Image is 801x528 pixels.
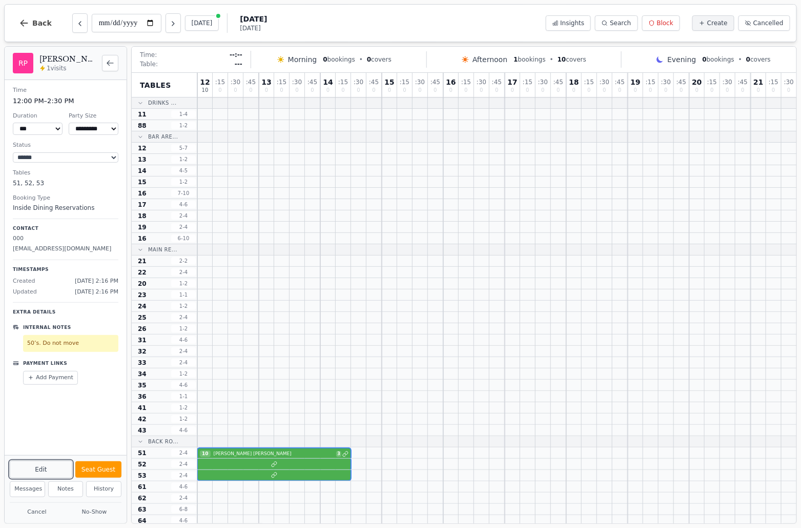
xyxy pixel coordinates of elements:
[171,302,196,310] span: 1 - 2
[657,19,673,27] span: Block
[86,481,121,497] button: History
[326,88,330,93] span: 0
[630,79,640,86] span: 19
[75,288,118,297] span: [DATE] 2:16 PM
[280,88,283,93] span: 0
[171,167,196,174] span: 4 - 5
[23,324,71,331] p: Internal Notes
[13,203,118,212] dd: Inside Dining Reservations
[32,19,52,27] span: Back
[461,79,471,85] span: : 15
[23,360,67,367] p: Payment Links
[240,14,267,24] span: [DATE]
[584,79,594,85] span: : 15
[707,79,717,85] span: : 15
[171,381,196,389] span: 4 - 6
[138,426,147,435] span: 43
[595,15,638,31] button: Search
[171,347,196,355] span: 2 - 4
[13,234,118,243] p: 000
[703,56,707,63] span: 0
[354,79,363,85] span: : 30
[138,212,147,220] span: 18
[171,189,196,197] span: 7 - 10
[13,288,37,297] span: Updated
[464,88,467,93] span: 0
[171,144,196,152] span: 5 - 7
[726,88,729,93] span: 0
[47,64,67,72] span: 1 visits
[511,88,514,93] span: 0
[246,79,256,85] span: : 45
[695,88,699,93] span: 0
[171,517,196,524] span: 4 - 6
[618,88,621,93] span: 0
[138,155,147,164] span: 13
[27,339,114,348] p: 50’s. Do not move
[138,483,147,491] span: 61
[680,88,683,93] span: 0
[746,55,771,64] span: covers
[138,234,147,243] span: 16
[523,79,532,85] span: : 15
[171,122,196,129] span: 1 - 2
[138,404,147,412] span: 41
[138,359,147,367] span: 33
[403,88,406,93] span: 0
[171,460,196,468] span: 2 - 4
[171,505,196,513] span: 6 - 8
[473,54,507,65] span: Afternoon
[784,79,794,85] span: : 30
[171,336,196,344] span: 4 - 6
[171,393,196,400] span: 1 - 1
[171,201,196,208] span: 4 - 6
[430,79,440,85] span: : 45
[171,110,196,118] span: 1 - 4
[75,277,118,286] span: [DATE] 2:16 PM
[757,88,760,93] span: 0
[171,449,196,457] span: 2 - 4
[148,99,177,107] span: Drinks ...
[230,51,242,59] span: --:--
[138,393,147,401] span: 36
[13,86,118,95] dt: Time
[48,481,84,497] button: Notes
[171,155,196,163] span: 1 - 2
[587,88,590,93] span: 0
[514,56,518,63] span: 1
[13,225,118,232] p: Contact
[234,88,237,93] span: 0
[338,79,348,85] span: : 15
[707,19,728,27] span: Create
[667,54,696,65] span: Evening
[171,234,196,242] span: 6 - 10
[138,167,147,175] span: 14
[138,336,147,344] span: 31
[418,88,421,93] span: 0
[138,494,147,502] span: 62
[261,79,271,86] span: 13
[231,79,240,85] span: : 30
[171,178,196,186] span: 1 - 2
[138,178,147,186] span: 15
[265,88,268,93] span: 0
[661,79,671,85] span: : 30
[769,79,778,85] span: : 15
[603,88,606,93] span: 0
[526,88,529,93] span: 0
[676,79,686,85] span: : 45
[703,55,734,64] span: bookings
[558,56,566,63] span: 10
[138,122,147,130] span: 88
[13,141,118,150] dt: Status
[13,179,118,188] dd: 51, 52, 53
[634,88,637,93] span: 0
[138,325,147,333] span: 26
[200,451,211,458] span: 10
[138,381,147,389] span: 35
[235,60,242,68] span: ---
[492,79,502,85] span: : 45
[538,79,548,85] span: : 30
[148,133,178,141] span: Bar Are...
[692,15,734,31] button: Create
